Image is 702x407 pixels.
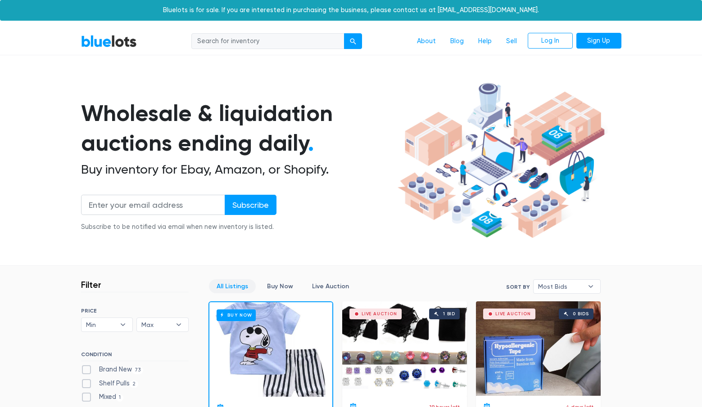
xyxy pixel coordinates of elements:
[81,162,394,177] h2: Buy inventory for Ebay, Amazon, or Shopify.
[81,98,394,158] h1: Wholesale & liquidation auctions ending daily
[81,35,137,48] a: BlueLots
[86,318,116,331] span: Min
[141,318,171,331] span: Max
[130,380,139,388] span: 2
[581,280,600,293] b: ▾
[132,367,144,374] span: 73
[538,280,583,293] span: Most Bids
[209,302,332,397] a: Buy Now
[443,312,455,316] div: 1 bid
[225,195,276,215] input: Subscribe
[576,33,621,49] a: Sign Up
[259,279,301,293] a: Buy Now
[81,308,189,314] h6: PRICE
[169,318,188,331] b: ▾
[81,351,189,361] h6: CONDITION
[342,301,467,396] a: Live Auction 1 bid
[471,33,499,50] a: Help
[362,312,397,316] div: Live Auction
[573,312,589,316] div: 0 bids
[394,79,608,242] img: hero-ee84e7d0318cb26816c560f6b4441b76977f77a177738b4e94f68c95b2b83dbb.png
[495,312,531,316] div: Live Auction
[308,130,314,157] span: .
[443,33,471,50] a: Blog
[116,394,124,402] span: 1
[476,301,601,396] a: Live Auction 0 bids
[217,309,256,321] h6: Buy Now
[81,222,276,232] div: Subscribe to be notified via email when new inventory is listed.
[209,279,256,293] a: All Listings
[528,33,573,49] a: Log In
[81,365,144,375] label: Brand New
[304,279,357,293] a: Live Auction
[410,33,443,50] a: About
[113,318,132,331] b: ▾
[81,379,139,389] label: Shelf Pulls
[191,33,344,49] input: Search for inventory
[81,279,101,290] h3: Filter
[81,195,225,215] input: Enter your email address
[499,33,524,50] a: Sell
[81,392,124,402] label: Mixed
[506,283,530,291] label: Sort By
